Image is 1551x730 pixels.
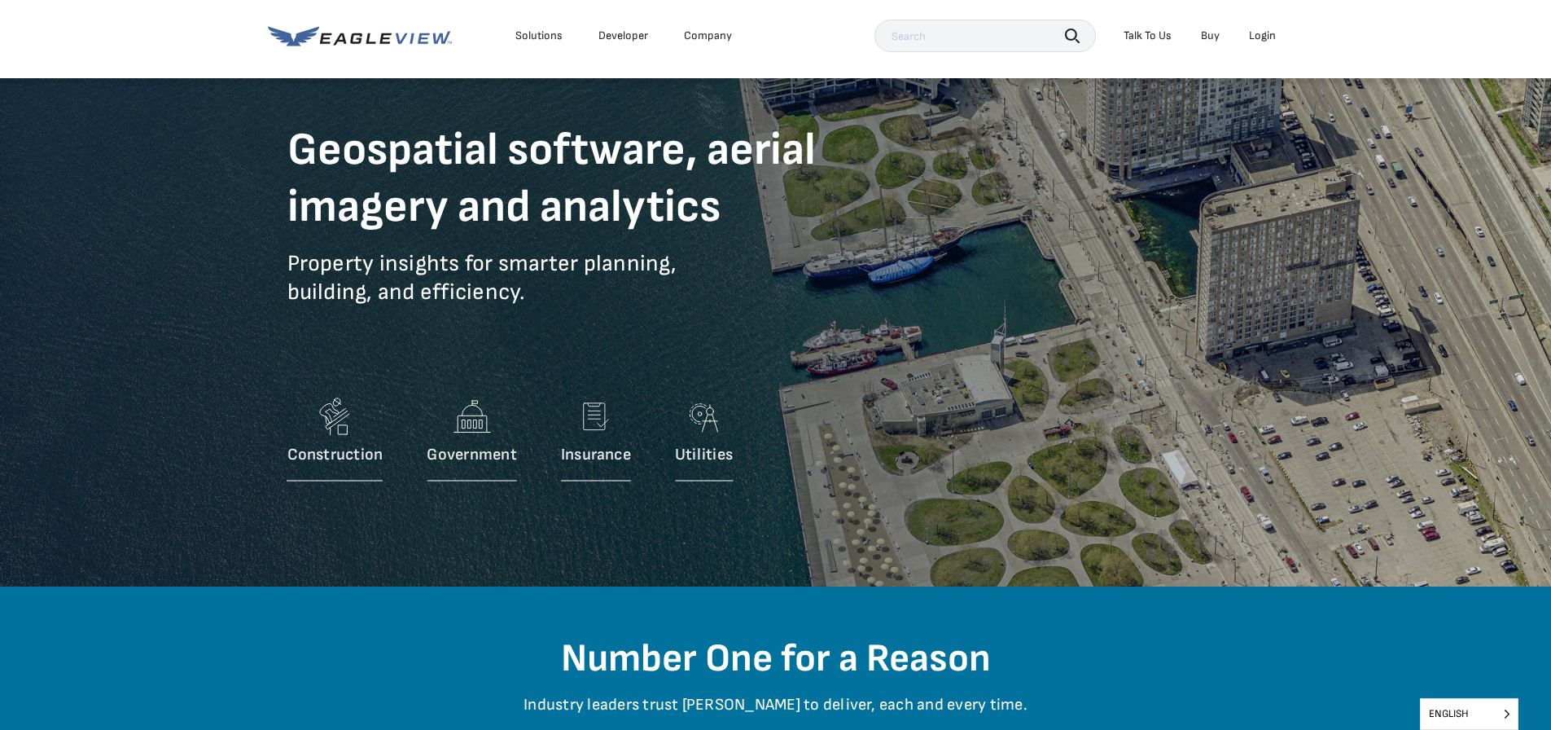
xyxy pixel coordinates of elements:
[561,445,631,465] p: Insurance
[675,445,733,465] p: Utilities
[561,392,631,490] a: Insurance
[1421,699,1518,729] span: English
[427,445,516,465] p: Government
[1249,29,1276,43] div: Login
[1201,29,1220,43] a: Buy
[675,392,733,490] a: Utilities
[684,29,732,43] div: Company
[598,29,648,43] a: Developer
[287,445,383,465] p: Construction
[1420,698,1518,730] aside: Language selected: English
[515,29,563,43] div: Solutions
[427,392,516,490] a: Government
[287,392,383,490] a: Construction
[300,635,1252,683] h2: Number One for a Reason
[287,249,874,331] p: Property insights for smarter planning, building, and efficiency.
[874,20,1096,52] input: Search
[287,122,874,236] h1: Geospatial software, aerial imagery and analytics
[1124,29,1172,43] div: Talk To Us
